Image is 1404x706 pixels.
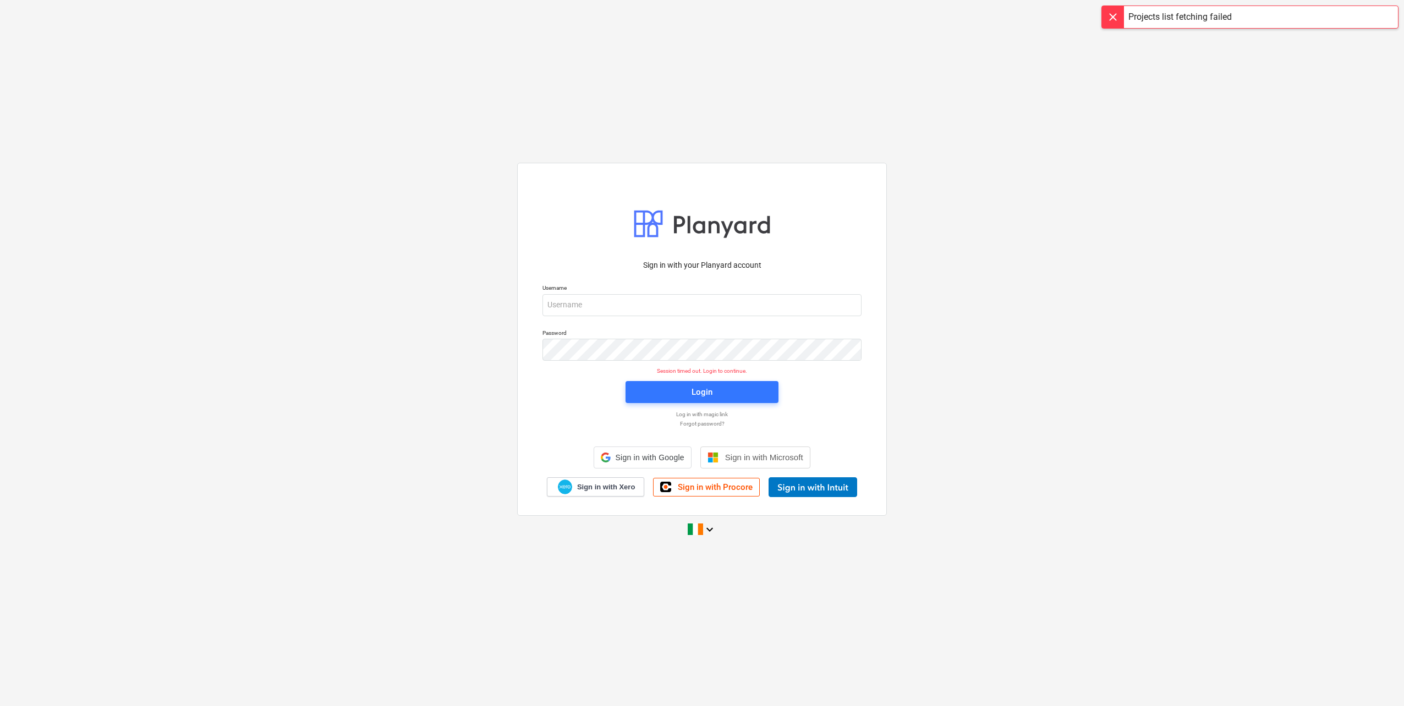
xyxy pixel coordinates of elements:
a: Forgot password? [537,420,867,427]
img: Xero logo [558,479,572,494]
p: Sign in with your Planyard account [542,260,862,271]
a: Sign in with Procore [653,478,760,497]
span: Sign in with Procore [678,482,753,492]
div: Sign in with Google [594,446,691,468]
span: Sign in with Microsoft [725,453,803,462]
input: Username [542,294,862,316]
a: Sign in with Xero [547,477,645,497]
p: Password [542,329,862,339]
p: Username [542,284,862,294]
img: Microsoft logo [708,452,719,463]
i: keyboard_arrow_down [703,523,716,536]
p: Session timed out. Login to continue. [536,367,868,374]
span: Sign in with Google [615,453,684,462]
span: Sign in with Xero [577,482,635,492]
div: Projects list fetching failed [1128,10,1232,24]
button: Login [626,381,778,403]
a: Log in with magic link [537,411,867,418]
div: Login [692,385,712,399]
